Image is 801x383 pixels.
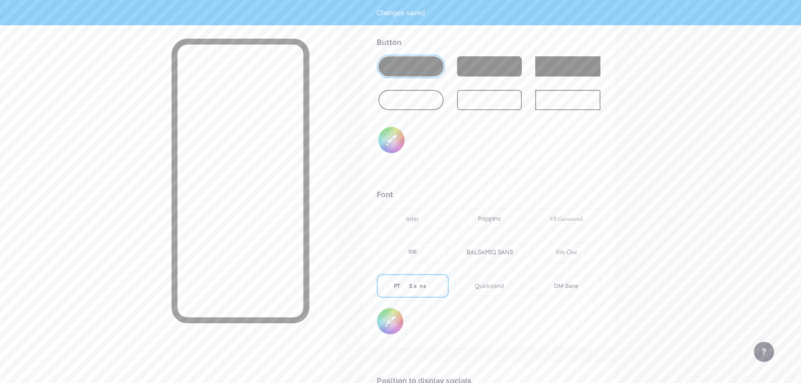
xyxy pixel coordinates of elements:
div: Kite One [556,248,577,257]
div: DM Sans [554,282,578,291]
div: Quicksand [475,282,504,291]
div: Button [377,37,602,48]
div: Poppins [478,214,501,223]
div: Changes saved [376,8,425,18]
div: Font [377,189,602,200]
div: TEKO [408,248,417,257]
div: BALSAMIQ SANS [466,248,513,257]
div: Inter [406,214,419,223]
div: PT Sans [394,282,431,291]
div: EB Garamond [550,214,583,223]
